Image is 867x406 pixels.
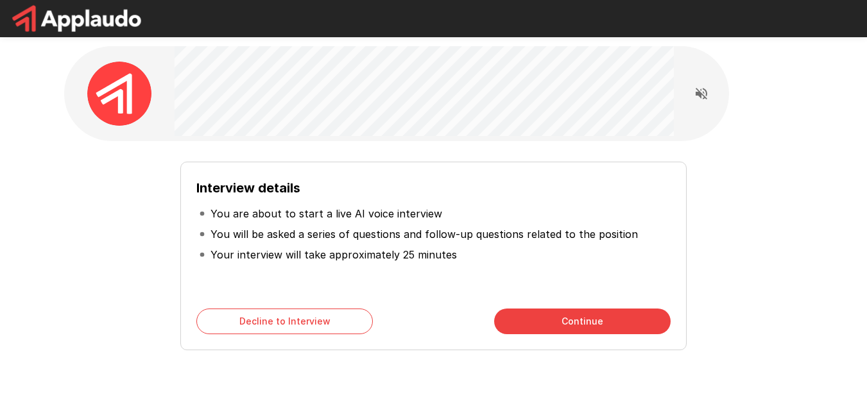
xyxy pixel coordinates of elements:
button: Continue [494,309,671,334]
p: You will be asked a series of questions and follow-up questions related to the position [210,226,638,242]
p: Your interview will take approximately 25 minutes [210,247,457,262]
b: Interview details [196,180,300,196]
button: Read questions aloud [689,81,714,106]
button: Decline to Interview [196,309,373,334]
p: You are about to start a live AI voice interview [210,206,442,221]
img: applaudo_avatar.png [87,62,151,126]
